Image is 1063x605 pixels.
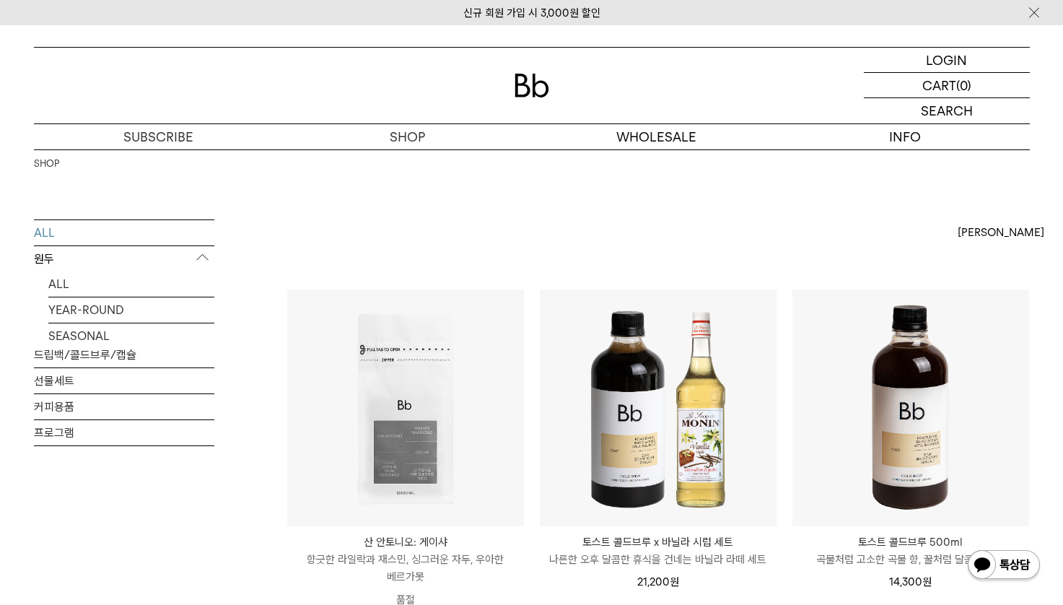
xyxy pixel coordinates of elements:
a: CART (0) [864,73,1030,98]
img: 토스트 콜드브루 500ml [792,290,1029,526]
a: 커피용품 [34,394,214,419]
p: INFO [781,124,1030,149]
span: 원 [670,575,679,588]
span: [PERSON_NAME] [958,224,1044,241]
p: 원두 [34,246,214,272]
img: 산 안토니오: 게이샤 [287,290,524,526]
a: 선물세트 [34,368,214,393]
p: 곡물처럼 고소한 곡물 향, 꿀처럼 달콤한 여운 [792,551,1029,568]
a: 토스트 콜드브루 x 바닐라 시럽 세트 나른한 오후 달콤한 휴식을 건네는 바닐라 라떼 세트 [540,534,777,568]
a: SEASONAL [48,323,214,349]
a: LOGIN [864,48,1030,73]
span: 원 [922,575,932,588]
p: 토스트 콜드브루 500ml [792,534,1029,551]
a: SUBSCRIBE [34,124,283,149]
a: 드립백/콜드브루/캡슐 [34,342,214,367]
p: LOGIN [926,48,967,72]
a: 토스트 콜드브루 500ml 곡물처럼 고소한 곡물 향, 꿀처럼 달콤한 여운 [792,534,1029,568]
img: 로고 [515,74,549,97]
span: 14,300 [889,575,932,588]
img: 카카오톡 채널 1:1 채팅 버튼 [966,549,1041,583]
p: SEARCH [921,98,973,123]
img: 토스트 콜드브루 x 바닐라 시럽 세트 [540,290,777,526]
a: 신규 회원 가입 시 3,000원 할인 [463,6,600,19]
span: 21,200 [637,575,679,588]
a: SHOP [283,124,532,149]
a: SHOP [34,157,59,171]
a: ALL [34,220,214,245]
a: YEAR-ROUND [48,297,214,323]
p: WHOLESALE [532,124,781,149]
a: 산 안토니오: 게이샤 향긋한 라일락과 재스민, 싱그러운 자두, 우아한 베르가못 [287,534,524,586]
p: 향긋한 라일락과 재스민, 싱그러운 자두, 우아한 베르가못 [287,551,524,586]
p: 산 안토니오: 게이샤 [287,534,524,551]
a: 프로그램 [34,420,214,445]
a: ALL [48,271,214,297]
p: 나른한 오후 달콤한 휴식을 건네는 바닐라 라떼 세트 [540,551,777,568]
p: CART [922,73,956,97]
p: 토스트 콜드브루 x 바닐라 시럽 세트 [540,534,777,551]
p: (0) [956,73,971,97]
